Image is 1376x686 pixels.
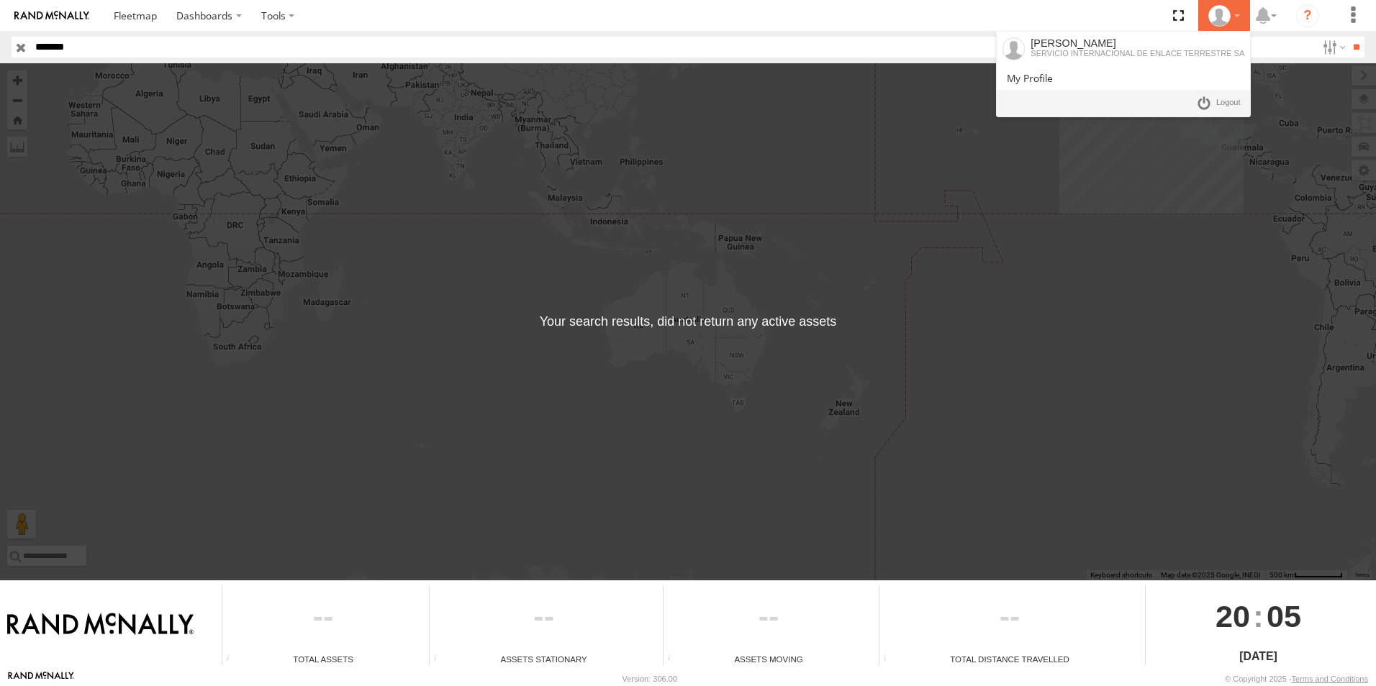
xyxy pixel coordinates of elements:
[623,674,677,683] div: Version: 306.00
[1203,5,1245,27] div: rob jurad
[1216,585,1250,647] span: 20
[14,11,89,21] img: rand-logo.svg
[1031,49,1244,58] div: SERVICIO INTERNACIONAL DE ENLACE TERRESTRE SA
[1146,648,1371,665] div: [DATE]
[222,654,244,665] div: Total number of Enabled Assets
[7,613,194,637] img: Rand McNally
[1292,674,1368,683] a: Terms and Conditions
[430,654,451,665] div: Total number of assets current stationary.
[1031,37,1244,49] div: [PERSON_NAME]
[222,653,424,665] div: Total Assets
[664,653,874,665] div: Assets Moving
[879,653,1140,665] div: Total Distance Travelled
[1267,585,1301,647] span: 05
[1146,585,1371,647] div: :
[664,654,685,665] div: Total number of assets current in transit.
[430,653,658,665] div: Assets Stationary
[1225,674,1368,683] div: © Copyright 2025 -
[879,654,901,665] div: Total distance travelled by all assets within specified date range and applied filters
[1317,37,1348,58] label: Search Filter Options
[1296,4,1319,27] i: ?
[8,672,74,686] a: Visit our Website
